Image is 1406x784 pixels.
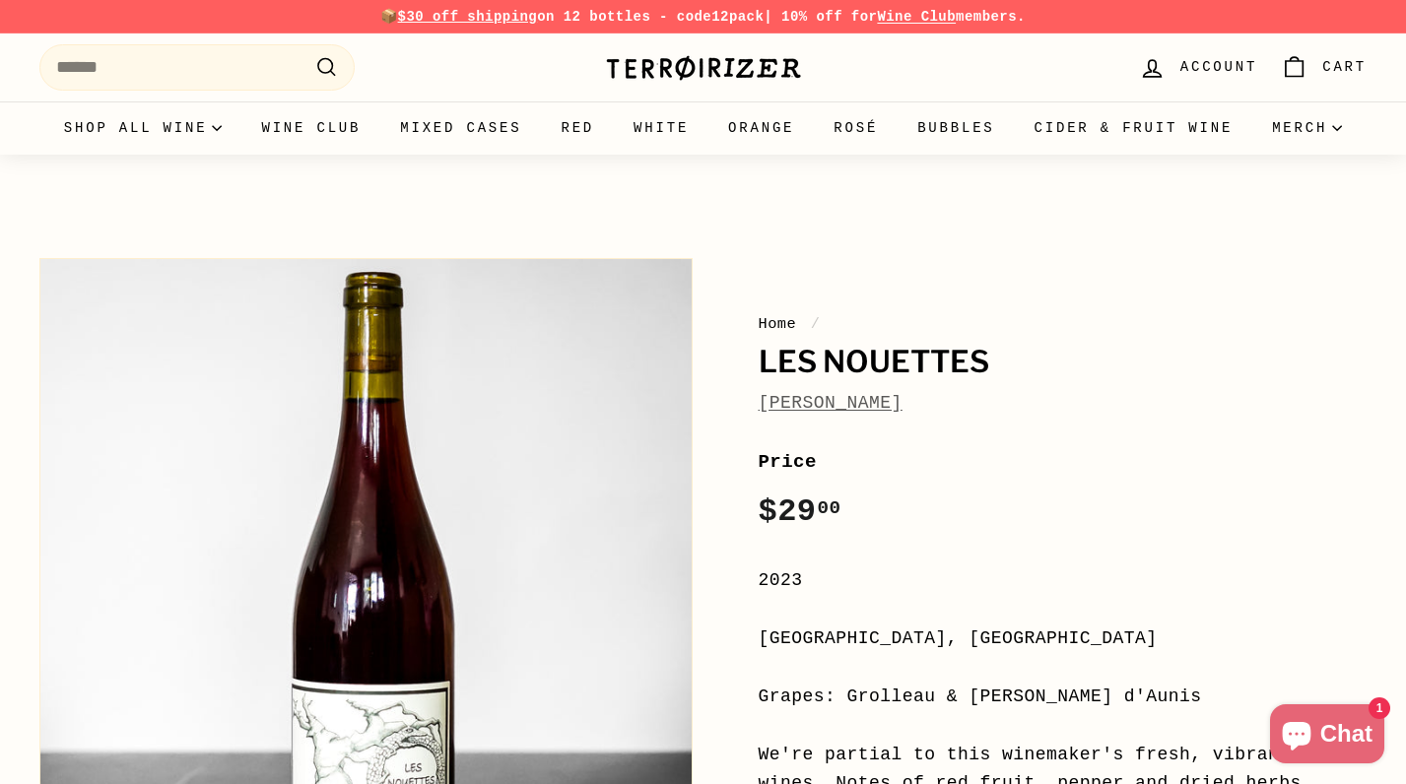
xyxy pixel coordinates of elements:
sup: 00 [817,497,840,519]
summary: Merch [1252,101,1362,155]
label: Price [759,447,1368,477]
p: 📦 on 12 bottles - code | 10% off for members. [39,6,1367,28]
a: Home [759,315,797,333]
a: Bubbles [898,101,1014,155]
a: Wine Club [877,9,956,25]
span: Account [1180,56,1257,78]
inbox-online-store-chat: Shopify online store chat [1264,704,1390,768]
a: Cider & Fruit Wine [1015,101,1253,155]
a: Rosé [814,101,898,155]
a: Red [541,101,614,155]
a: Account [1127,38,1269,97]
a: Orange [708,101,814,155]
div: Grapes: Grolleau & [PERSON_NAME] d'Aunis [759,683,1368,711]
summary: Shop all wine [44,101,242,155]
span: $29 [759,493,841,530]
strong: 12pack [711,9,764,25]
a: Wine Club [241,101,380,155]
span: Cart [1322,56,1367,78]
div: [GEOGRAPHIC_DATA], [GEOGRAPHIC_DATA] [759,624,1368,653]
a: White [614,101,708,155]
span: / [806,315,826,333]
div: 2023 [759,566,1368,595]
span: $30 off shipping [398,9,538,25]
a: Mixed Cases [380,101,541,155]
a: [PERSON_NAME] [759,393,903,413]
nav: breadcrumbs [759,312,1368,336]
a: Cart [1269,38,1378,97]
h1: Les Nouettes [759,346,1368,379]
